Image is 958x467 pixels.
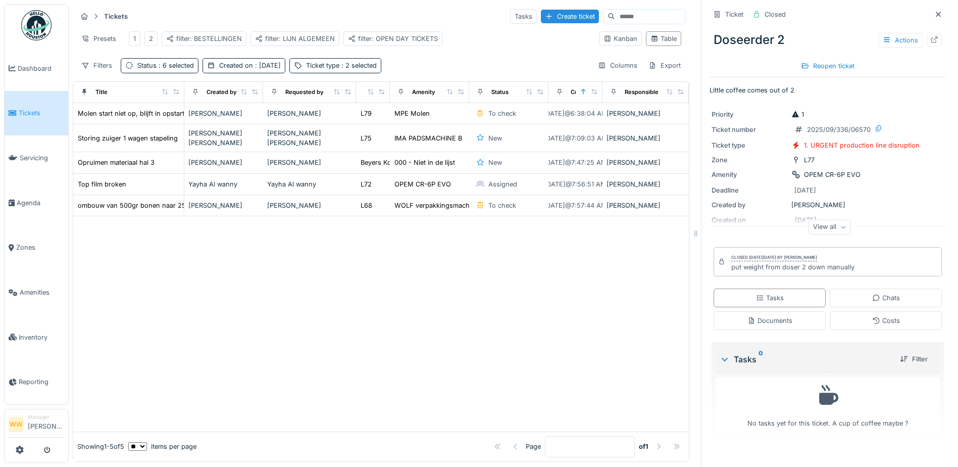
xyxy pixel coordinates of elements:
[188,179,260,189] div: Yayha Al wanny
[712,185,787,195] div: Deadline
[725,10,743,19] div: Ticket
[253,62,281,69] span: : [DATE]
[219,61,281,70] div: Created on
[872,316,900,325] div: Costs
[394,133,462,143] div: IMA PADSMACHINE B
[394,179,451,189] div: OPEM CR-6P EVO
[607,201,685,210] div: [PERSON_NAME]
[804,170,861,179] div: OPEM CR-6P EVO
[255,34,335,43] div: filter: LIJN ALGEMEEN
[488,109,516,118] div: To check
[28,413,64,421] div: Manager
[712,155,787,165] div: Zone
[543,158,607,167] div: [DATE] @ 7:47:25 AM
[78,133,178,143] div: Storing zuiger 1 wagen stapeling
[593,58,642,73] div: Columns
[526,442,541,451] div: Page
[128,442,196,451] div: items per page
[133,34,136,43] div: 1
[20,288,64,297] span: Amenities
[712,200,944,210] div: [PERSON_NAME]
[361,201,372,210] div: L68
[731,254,817,261] div: Closed [DATE][DATE] by [PERSON_NAME]
[188,109,260,118] div: [PERSON_NAME]
[603,34,637,43] div: Kanban
[543,109,608,118] div: [DATE] @ 6:38:04 AM
[20,153,64,163] span: Servicing
[5,360,68,405] a: Reporting
[18,64,64,73] span: Dashboard
[804,155,815,165] div: L77
[878,33,923,48] div: Actions
[100,12,132,21] strong: Tickets
[267,179,352,189] div: Yayha Al wanny
[791,110,804,119] div: 1
[9,417,24,432] li: WW
[188,201,260,210] div: [PERSON_NAME]
[644,58,685,73] div: Export
[510,9,537,24] div: Tasks
[412,88,435,97] div: Amenity
[872,293,900,303] div: Chats
[188,128,260,148] div: [PERSON_NAME] [PERSON_NAME]
[394,158,455,167] div: 000 - Niet in de lijst
[488,133,502,143] div: New
[488,158,502,167] div: New
[267,201,352,210] div: [PERSON_NAME]
[9,413,64,438] a: WW Manager[PERSON_NAME]
[306,61,377,70] div: Ticket type
[712,141,787,150] div: Ticket type
[794,185,816,195] div: [DATE]
[361,133,372,143] div: L75
[17,198,64,208] span: Agenda
[712,170,787,179] div: Amenity
[77,442,124,451] div: Showing 1 - 5 of 5
[19,377,64,387] span: Reporting
[488,201,516,210] div: To check
[544,179,607,189] div: [DATE] @ 7:56:51 AM
[267,158,352,167] div: [PERSON_NAME]
[137,61,194,70] div: Status
[720,353,892,365] div: Tasks
[607,109,685,118] div: [PERSON_NAME]
[804,141,920,150] div: 1. URGENT production line disruption
[16,243,64,252] span: Zones
[625,88,659,97] div: Responsible
[78,158,155,167] div: Opruimen materiaal hal 3
[394,201,479,210] div: WOLF verpakkingsmachine
[607,133,685,143] div: [PERSON_NAME]
[710,85,946,95] p: Little coffee comes out of 2
[491,88,509,97] div: Status
[149,34,153,43] div: 2
[166,34,242,43] div: filter: BESTELLINGEN
[361,158,401,167] div: Beyers Koffie
[488,179,517,189] div: Assigned
[19,333,64,342] span: Inventory
[77,31,121,46] div: Presets
[797,59,859,73] div: Reopen ticket
[712,125,787,134] div: Ticket number
[747,316,792,325] div: Documents
[5,91,68,136] a: Tickets
[712,110,787,119] div: Priority
[543,133,608,143] div: [DATE] @ 7:09:03 AM
[394,109,430,118] div: MPE Molen
[571,88,601,97] div: Created on
[267,128,352,148] div: [PERSON_NAME] [PERSON_NAME]
[756,293,784,303] div: Tasks
[607,179,685,189] div: [PERSON_NAME]
[712,200,787,210] div: Created by
[5,46,68,91] a: Dashboard
[95,88,108,97] div: Title
[28,413,64,435] li: [PERSON_NAME]
[5,270,68,315] a: Amenities
[607,158,685,167] div: [PERSON_NAME]
[722,382,933,429] div: No tasks yet for this ticket. A cup of coffee maybe ?
[710,27,946,53] div: Doseerder 2
[541,10,599,23] div: Create ticket
[78,179,126,189] div: Top film broken
[78,201,224,210] div: ombouw van 500gr bonen naar 250gr gemalen
[759,353,763,365] sup: 0
[339,62,377,69] span: : 2 selected
[731,262,854,272] div: put weight from doser 2 down manually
